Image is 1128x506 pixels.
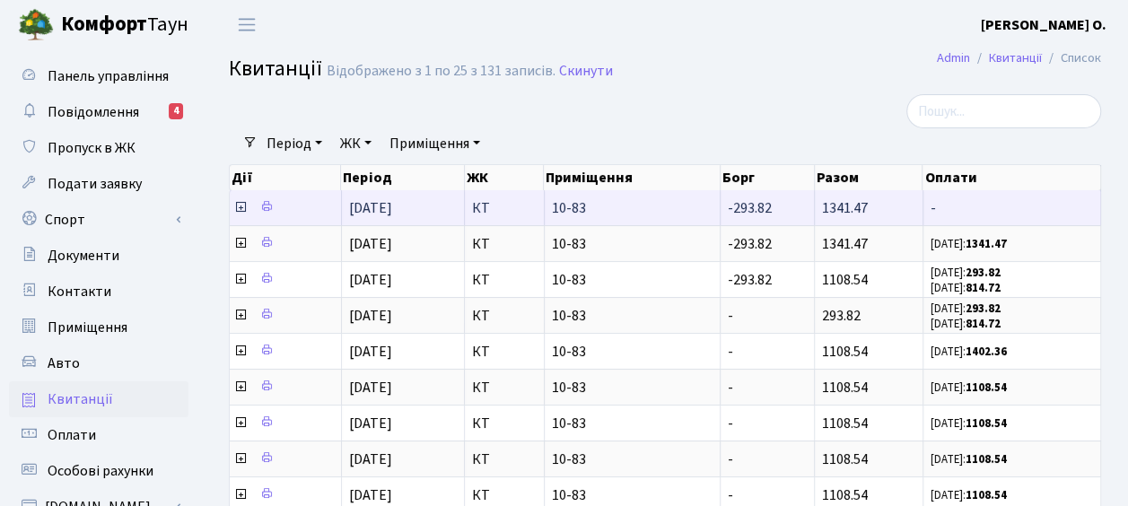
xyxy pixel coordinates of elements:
span: КТ [472,273,536,287]
small: [DATE]: [931,301,1001,317]
span: -293.82 [728,234,772,254]
span: 1108.54 [822,414,868,433]
span: 10-83 [552,416,713,431]
span: 10-83 [552,345,713,359]
span: КТ [472,237,536,251]
span: - [931,201,1093,215]
span: КТ [472,416,536,431]
button: Переключити навігацію [224,10,269,39]
span: КТ [472,452,536,467]
span: 1108.54 [822,270,868,290]
b: 814.72 [966,316,1001,332]
a: Спорт [9,202,188,238]
a: [PERSON_NAME] О. [981,14,1106,36]
a: Пропуск в ЖК [9,130,188,166]
span: КТ [472,488,536,502]
small: [DATE]: [931,451,1007,467]
span: -293.82 [728,270,772,290]
span: КТ [472,380,536,395]
span: [DATE] [349,198,392,218]
span: Пропуск в ЖК [48,138,136,158]
span: Приміщення [48,318,127,337]
b: 293.82 [966,265,1001,281]
span: [DATE] [349,234,392,254]
th: Оплати [923,165,1100,190]
span: Квитанції [229,53,322,84]
b: 1108.54 [966,379,1007,396]
span: Авто [48,353,80,373]
div: Відображено з 1 по 25 з 131 записів. [327,63,555,80]
a: Контакти [9,274,188,310]
span: 10-83 [552,237,713,251]
span: Контакти [48,282,111,301]
span: Подати заявку [48,174,142,194]
span: 10-83 [552,380,713,395]
a: Квитанції [989,48,1042,67]
span: - [728,414,733,433]
small: [DATE]: [931,344,1007,360]
span: - [728,449,733,469]
a: Подати заявку [9,166,188,202]
a: Панель управління [9,58,188,94]
small: [DATE]: [931,280,1001,296]
b: 1108.54 [966,415,1007,432]
span: Повідомлення [48,102,139,122]
a: Оплати [9,417,188,453]
span: 10-83 [552,309,713,323]
span: Документи [48,246,119,266]
span: Особові рахунки [48,461,153,481]
span: - [728,378,733,397]
b: 293.82 [966,301,1001,317]
span: - [728,306,733,326]
a: Період [259,128,329,159]
span: Панель управління [48,66,169,86]
span: 10-83 [552,273,713,287]
a: Приміщення [9,310,188,345]
span: 1108.54 [822,342,868,362]
small: [DATE]: [931,487,1007,503]
span: Таун [61,10,188,40]
a: Документи [9,238,188,274]
span: [DATE] [349,449,392,469]
th: Борг [721,165,815,190]
span: 1341.47 [822,198,868,218]
img: logo.png [18,7,54,43]
b: 1108.54 [966,487,1007,503]
span: 10-83 [552,201,713,215]
small: [DATE]: [931,236,1007,252]
a: Admin [937,48,970,67]
b: 814.72 [966,280,1001,296]
th: Дії [230,165,341,190]
span: КТ [472,309,536,323]
span: [DATE] [349,270,392,290]
span: - [728,485,733,505]
span: 1108.54 [822,378,868,397]
th: Приміщення [544,165,721,190]
th: ЖК [465,165,544,190]
a: Авто [9,345,188,381]
small: [DATE]: [931,265,1001,281]
span: 10-83 [552,488,713,502]
span: [DATE] [349,378,392,397]
th: Період [341,165,465,190]
a: Скинути [559,63,613,80]
small: [DATE]: [931,316,1001,332]
a: ЖК [333,128,379,159]
a: Приміщення [382,128,487,159]
span: -293.82 [728,198,772,218]
a: Квитанції [9,381,188,417]
span: Квитанції [48,389,113,409]
input: Пошук... [906,94,1101,128]
b: 1341.47 [966,236,1007,252]
a: Особові рахунки [9,453,188,489]
span: 10-83 [552,452,713,467]
div: 4 [169,103,183,119]
span: [DATE] [349,414,392,433]
span: [DATE] [349,342,392,362]
b: 1402.36 [966,344,1007,360]
span: 1341.47 [822,234,868,254]
small: [DATE]: [931,379,1007,396]
span: [DATE] [349,485,392,505]
b: 1108.54 [966,451,1007,467]
span: [DATE] [349,306,392,326]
